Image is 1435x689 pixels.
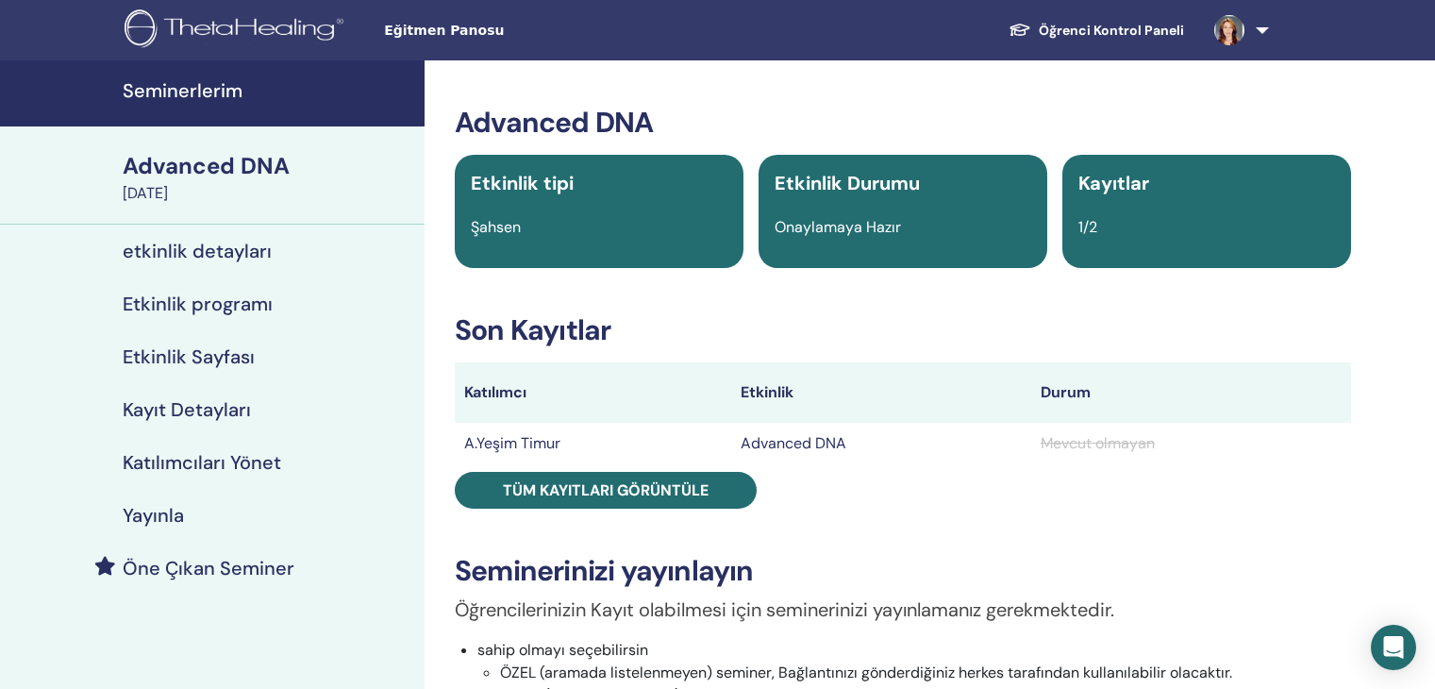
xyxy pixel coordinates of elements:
h4: Seminerlerim [123,79,413,102]
div: Open Intercom Messenger [1371,625,1416,670]
img: graduation-cap-white.svg [1009,22,1031,38]
li: ÖZEL (aramada listelenmeyen) seminer, Bağlantınızı gönderdiğiniz herkes tarafından kullanılabilir... [500,662,1351,684]
img: default.jpg [1214,15,1244,45]
span: Kayıtlar [1078,171,1149,195]
h4: Yayınla [123,504,184,527]
span: 1/2 [1078,217,1097,237]
th: Katılımcı [455,362,731,423]
span: Şahsen [471,217,521,237]
span: Onaylamaya Hazır [775,217,901,237]
td: Advanced DNA [731,423,1030,464]
h4: etkinlik detayları [123,240,272,262]
h3: Seminerinizi yayınlayın [455,554,1351,588]
a: Advanced DNA[DATE] [111,150,425,205]
span: Eğitmen Panosu [384,21,667,41]
h4: Kayıt Detayları [123,398,251,421]
a: Öğrenci Kontrol Paneli [993,13,1199,48]
h3: Son Kayıtlar [455,313,1351,347]
span: Etkinlik Durumu [775,171,920,195]
span: Tüm kayıtları görüntüle [503,480,709,500]
img: logo.png [125,9,350,52]
div: [DATE] [123,182,413,205]
h4: Etkinlik programı [123,293,273,315]
span: Etkinlik tipi [471,171,574,195]
h4: Öne Çıkan Seminer [123,557,294,580]
td: A.Yeşim Timur [455,423,731,464]
h3: Advanced DNA [455,106,1351,140]
a: Tüm kayıtları görüntüle [455,472,757,509]
h4: Katılımcıları Yönet [123,451,281,474]
div: Mevcut olmayan [1041,432,1342,455]
th: Durum [1031,362,1351,423]
th: Etkinlik [731,362,1030,423]
div: Advanced DNA [123,150,413,182]
p: Öğrencilerinizin Kayıt olabilmesi için seminerinizi yayınlamanız gerekmektedir. [455,596,1351,624]
h4: Etkinlik Sayfası [123,345,255,368]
